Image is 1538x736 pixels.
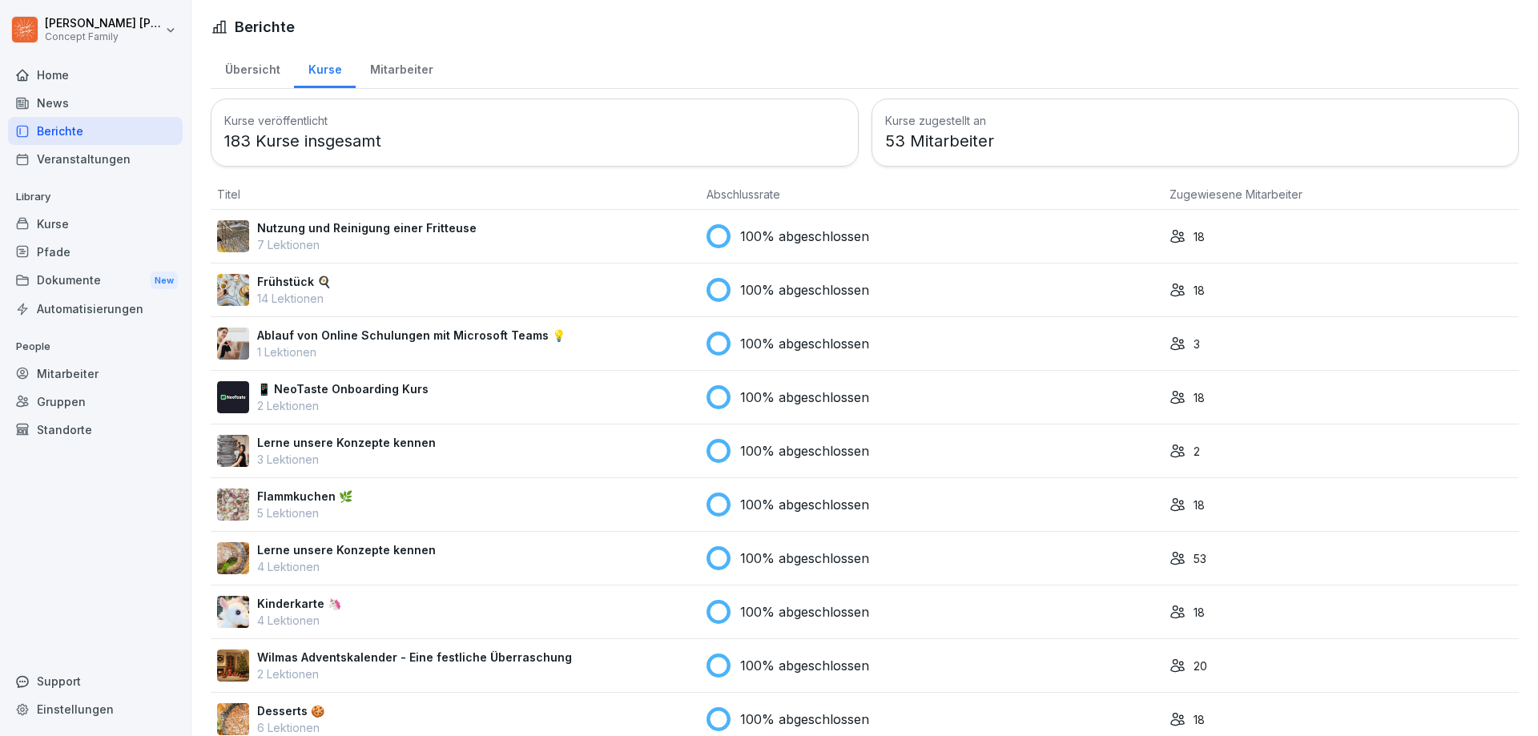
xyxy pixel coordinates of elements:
p: 18 [1194,711,1205,728]
p: 14 Lektionen [257,290,331,307]
p: 100% abgeschlossen [740,602,869,621]
p: 5 Lektionen [257,505,352,521]
img: olj5wwb43e69gm36jnidps00.png [217,435,249,467]
p: 100% abgeschlossen [740,280,869,300]
div: New [151,271,178,290]
p: Concept Family [45,31,162,42]
h3: Kurse zugestellt an [885,112,1506,129]
p: 3 Lektionen [257,451,436,468]
img: e8eoks8cju23yjmx0b33vrq2.png [217,328,249,360]
h1: Berichte [235,16,295,38]
a: Übersicht [211,47,294,88]
p: 4 Lektionen [257,558,436,575]
a: Home [8,61,183,89]
img: n6mw6n4d96pxhuc2jbr164bu.png [217,274,249,306]
a: News [8,89,183,117]
a: Pfade [8,238,183,266]
img: b2msvuojt3s6egexuweix326.png [217,220,249,252]
p: [PERSON_NAME] [PERSON_NAME] [45,17,162,30]
p: 100% abgeschlossen [740,549,869,568]
p: Flammkuchen 🌿 [257,488,352,505]
p: Library [8,184,183,210]
h3: Kurse veröffentlicht [224,112,845,129]
th: Abschlussrate [700,179,1163,210]
p: 6 Lektionen [257,719,324,736]
a: Mitarbeiter [8,360,183,388]
p: Lerne unsere Konzepte kennen [257,541,436,558]
img: jb643umo8xb48cipqni77y3i.png [217,489,249,521]
p: People [8,334,183,360]
p: 18 [1194,604,1205,621]
a: Kurse [294,47,356,88]
a: Veranstaltungen [8,145,183,173]
p: 1 Lektionen [257,344,566,360]
p: 53 Mitarbeiter [885,129,1506,153]
img: hnpnnr9tv292r80l0gdrnijs.png [217,596,249,628]
p: 100% abgeschlossen [740,495,869,514]
span: Titel [217,187,240,201]
a: Gruppen [8,388,183,416]
img: ypa7uvgezun3840uzme8lu5g.png [217,703,249,735]
span: Zugewiesene Mitarbeiter [1170,187,1302,201]
p: Desserts 🍪 [257,702,324,719]
p: Frühstück 🍳 [257,273,331,290]
p: Kinderkarte 🦄 [257,595,341,612]
p: 183 Kurse insgesamt [224,129,845,153]
p: 100% abgeschlossen [740,441,869,461]
p: 53 [1194,550,1206,567]
a: Mitarbeiter [356,47,447,88]
p: 100% abgeschlossen [740,710,869,729]
p: 100% abgeschlossen [740,388,869,407]
a: Kurse [8,210,183,238]
a: Einstellungen [8,695,183,723]
p: 7 Lektionen [257,236,477,253]
p: 18 [1194,282,1205,299]
a: Automatisierungen [8,295,183,323]
p: 2 [1194,443,1200,460]
p: Ablauf von Online Schulungen mit Microsoft Teams 💡 [257,327,566,344]
p: 100% abgeschlossen [740,656,869,675]
p: 20 [1194,658,1207,674]
p: 📱 NeoTaste Onboarding Kurs [257,380,429,397]
p: Wilmas Adventskalender - Eine festliche Überraschung [257,649,572,666]
p: 18 [1194,497,1205,513]
p: 18 [1194,389,1205,406]
p: 2 Lektionen [257,666,572,682]
p: 4 Lektionen [257,612,341,629]
div: Support [8,667,183,695]
p: Lerne unsere Konzepte kennen [257,434,436,451]
a: DokumenteNew [8,266,183,296]
p: 100% abgeschlossen [740,227,869,246]
p: 100% abgeschlossen [740,334,869,353]
p: Nutzung und Reinigung einer Fritteuse [257,219,477,236]
a: Standorte [8,416,183,444]
p: 2 Lektionen [257,397,429,414]
div: Dokumente [8,266,183,296]
img: gpvzxdfjebcrmhe0kchkzgnt.png [217,650,249,682]
p: 18 [1194,228,1205,245]
img: ssvnl9aim273pmzdbnjk7g2q.png [217,542,249,574]
p: 3 [1194,336,1200,352]
a: Berichte [8,117,183,145]
img: wogpw1ad3b6xttwx9rgsg3h8.png [217,381,249,413]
